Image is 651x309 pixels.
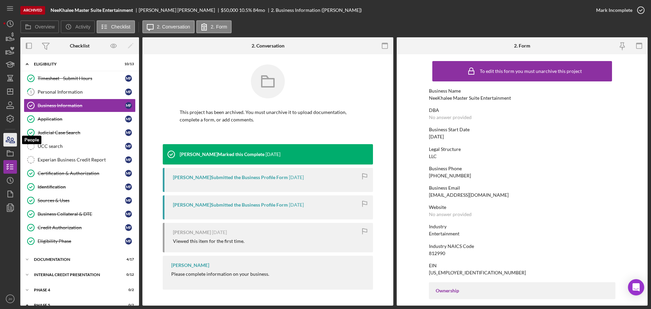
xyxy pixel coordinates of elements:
div: M F [125,129,132,136]
a: 1Personal InformationMF [24,85,136,99]
div: [PERSON_NAME] Submitted the Business Profile Form [173,202,288,208]
div: No answer provided [429,115,472,120]
div: Industry NAICS Code [429,244,615,249]
a: Certification & AuthorizationMF [24,167,136,180]
div: M F [125,224,132,231]
div: 2. Form [514,43,530,49]
div: Open Intercom Messenger [628,279,644,295]
div: EIN [429,263,615,268]
div: M F [125,238,132,245]
div: Internal Credit Presentation [34,273,117,277]
button: Activity [61,20,95,33]
div: Viewed this item for the first time. [173,238,244,244]
div: M F [125,143,132,150]
div: Experian Business Credit Report [38,157,125,162]
div: M F [125,211,132,217]
time: 2023-08-30 13:47 [265,152,280,157]
a: ApplicationMF [24,112,136,126]
div: [PERSON_NAME] Marked this Complete [180,152,264,157]
a: Eligibility PhaseMF [24,234,136,248]
div: M F [125,156,132,163]
a: Experian Business Credit ReportMF [24,153,136,167]
div: Certification & Authorization [38,171,125,176]
div: [PERSON_NAME] [PERSON_NAME] [139,7,221,13]
button: Checklist [97,20,135,33]
div: M F [125,75,132,82]
div: 0 / 12 [122,273,134,277]
div: M F [125,89,132,95]
div: M F [125,170,132,177]
a: Credit AuthorizationMF [24,221,136,234]
div: To edit this form you must unarchive this project [480,69,582,74]
div: Business Collateral & DTE [38,211,125,217]
a: Timesheet - Submit HoursMF [24,72,136,85]
label: 2. Conversation [157,24,190,30]
div: Industry [429,224,615,229]
a: Sources & UsesMF [24,194,136,207]
div: Archived [20,6,45,15]
div: Business Information [38,103,125,108]
p: This project has been archived. You must unarchive it to upload documentation, complete a form, o... [180,109,356,124]
div: Personal Information [38,89,125,95]
div: Application [38,116,125,122]
label: Checklist [111,24,131,30]
div: $50,000 [221,7,238,13]
div: UCC search [38,143,125,149]
div: M F [125,116,132,122]
a: UCC searchMF [24,139,136,153]
a: Judicial Case SearchMF [24,126,136,139]
div: 10.5 % [239,7,252,13]
a: IdentificationMF [24,180,136,194]
div: Business Start Date [429,127,615,132]
div: Credit Authorization [38,225,125,230]
div: 2. Conversation [252,43,284,49]
div: [PERSON_NAME] [173,230,211,235]
div: Eligibility [34,62,117,66]
div: Business Phone [429,166,615,171]
div: No answer provided [429,212,472,217]
div: M F [125,184,132,190]
div: 2. Business Information ([PERSON_NAME]) [271,7,362,13]
time: 2023-08-30 00:29 [289,202,304,208]
time: 2023-08-23 19:42 [212,230,227,235]
div: 10 / 13 [122,62,134,66]
div: documentation [34,257,117,262]
b: NeeKhalee Master Suite Entertainment [51,7,133,13]
div: NeeKhalee Master Suite Entertainment [429,95,511,101]
a: Business Collateral & DTEMF [24,207,136,221]
div: Phase 5 [34,303,117,307]
div: Sources & Uses [38,198,125,203]
div: Website [429,205,615,210]
div: Business Name [429,88,615,94]
div: Checklist [70,43,90,49]
div: [PERSON_NAME] Submitted the Business Profile Form [173,175,288,180]
div: Eligibility Phase [38,238,125,244]
div: [DATE] [429,134,444,139]
div: DBA [429,108,615,113]
div: 4 / 17 [122,257,134,262]
button: 2. Form [196,20,232,33]
button: Mark Incomplete [589,3,648,17]
div: Legal Structure [429,147,615,152]
a: Business InformationMF [24,99,136,112]
div: 84 mo [253,7,265,13]
div: Judicial Case Search [38,130,125,135]
button: JH [3,292,17,306]
div: Entertainment [429,231,459,236]
button: 2. Conversation [142,20,195,33]
div: LLC [429,154,437,159]
div: Phase 4 [34,288,117,292]
div: M F [125,102,132,109]
div: 0 / 2 [122,303,134,307]
time: 2023-08-30 00:31 [289,175,304,180]
div: [PERSON_NAME] [171,263,209,268]
div: Ownership [436,288,609,293]
label: Overview [35,24,55,30]
div: Identification [38,184,125,190]
div: [EMAIL_ADDRESS][DOMAIN_NAME] [429,192,509,198]
div: [US_EMPLOYER_IDENTIFICATION_NUMBER] [429,270,526,275]
tspan: 1 [30,90,32,94]
div: 812990 [429,251,445,256]
div: Please complete information on your business. [171,271,269,277]
label: 2. Form [211,24,227,30]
